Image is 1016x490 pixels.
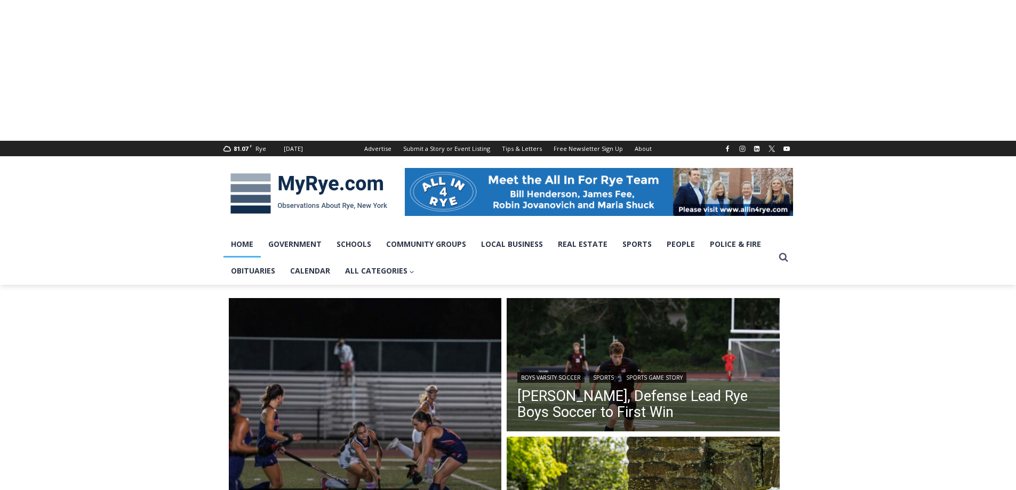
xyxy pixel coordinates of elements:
[397,141,496,156] a: Submit a Story or Event Listing
[659,231,702,258] a: People
[405,168,793,216] img: All in for Rye
[474,231,550,258] a: Local Business
[507,298,780,435] a: Read More Cox, Defense Lead Rye Boys Soccer to First Win
[223,166,394,221] img: MyRye.com
[379,231,474,258] a: Community Groups
[517,388,769,420] a: [PERSON_NAME], Defense Lead Rye Boys Soccer to First Win
[358,141,397,156] a: Advertise
[284,144,303,154] div: [DATE]
[329,231,379,258] a: Schools
[780,142,793,155] a: YouTube
[517,370,769,383] div: | |
[223,231,774,285] nav: Primary Navigation
[223,258,283,284] a: Obituaries
[615,231,659,258] a: Sports
[338,258,422,284] a: All Categories
[223,231,261,258] a: Home
[261,231,329,258] a: Government
[622,372,686,383] a: Sports Game Story
[255,144,266,154] div: Rye
[629,141,658,156] a: About
[548,141,629,156] a: Free Newsletter Sign Up
[702,231,769,258] a: Police & Fire
[736,142,749,155] a: Instagram
[517,372,585,383] a: Boys Varsity Soccer
[507,298,780,435] img: (PHOTO: Rye Boys Soccer's Lex Cox (#23) dribbling againt Tappan Zee on Thursday, September 4. Cre...
[234,144,248,152] span: 81.07
[721,142,734,155] a: Facebook
[345,265,415,277] span: All Categories
[358,141,658,156] nav: Secondary Navigation
[250,143,252,149] span: F
[550,231,615,258] a: Real Estate
[283,258,338,284] a: Calendar
[765,142,778,155] a: X
[496,141,548,156] a: Tips & Letters
[750,142,763,155] a: Linkedin
[774,248,793,267] button: View Search Form
[589,372,618,383] a: Sports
